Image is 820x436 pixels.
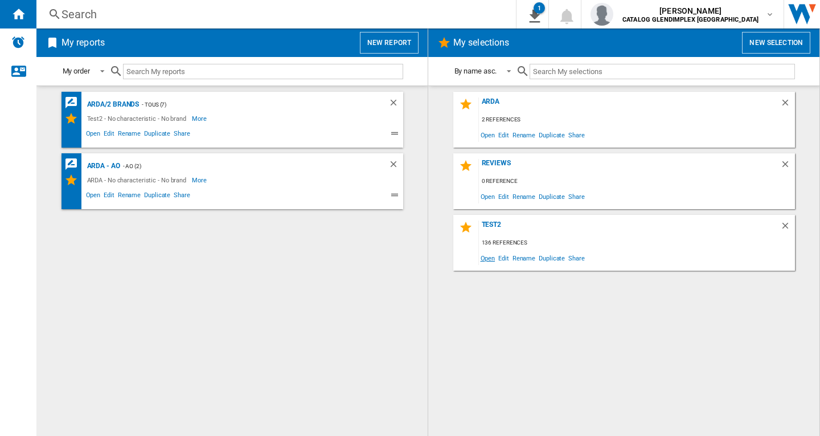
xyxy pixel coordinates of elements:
div: 0 reference [479,174,795,189]
div: ARDA/2 brands [84,97,140,112]
div: - AO (2) [120,159,366,173]
div: Delete [780,221,795,236]
span: Edit [497,127,511,142]
div: By name asc. [454,67,497,75]
span: Open [479,250,497,266]
div: Test2 - No characteristic - No brand [84,112,192,125]
div: My Selections [64,112,84,125]
span: Share [172,128,192,142]
span: Share [567,189,587,204]
div: Delete [388,159,403,173]
div: Reviews [479,159,780,174]
div: REVIEWS Matrix [64,96,84,110]
span: Share [172,190,192,203]
span: Share [567,250,587,266]
span: Edit [102,190,116,203]
span: Edit [102,128,116,142]
img: profile.jpg [591,3,613,26]
span: Open [479,189,497,204]
input: Search My reports [123,64,403,79]
div: 2 references [479,113,795,127]
div: - TOUS (7) [139,97,365,112]
div: 1 [534,2,545,14]
span: Duplicate [537,189,567,204]
div: ARDA - AO [84,159,120,173]
div: ARDA [479,97,780,113]
div: Delete [388,97,403,112]
span: Rename [511,127,537,142]
span: More [192,112,208,125]
span: Duplicate [142,190,172,203]
div: My Selections [64,173,84,187]
span: Rename [116,190,142,203]
span: Rename [511,189,537,204]
span: More [192,173,208,187]
b: CATALOG GLENDIMPLEX [GEOGRAPHIC_DATA] [622,16,758,23]
div: Delete [780,159,795,174]
span: Rename [116,128,142,142]
div: ARDA - No characteristic - No brand [84,173,192,187]
span: [PERSON_NAME] [622,5,758,17]
div: Test2 [479,221,780,236]
img: alerts-logo.svg [11,35,25,49]
span: Rename [511,250,537,266]
span: Open [84,128,102,142]
button: New report [360,32,419,54]
h2: My reports [59,32,107,54]
div: My order [63,67,90,75]
span: Edit [497,250,511,266]
div: 136 references [479,236,795,250]
span: Open [84,190,102,203]
span: Duplicate [142,128,172,142]
div: Delete [780,97,795,113]
div: Search [61,6,486,22]
span: Duplicate [537,127,567,142]
input: Search My selections [530,64,794,79]
div: REVIEWS Matrix [64,157,84,172]
span: Open [479,127,497,142]
span: Share [567,127,587,142]
span: Duplicate [537,250,567,266]
span: Edit [497,189,511,204]
h2: My selections [451,32,511,54]
button: New selection [742,32,810,54]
